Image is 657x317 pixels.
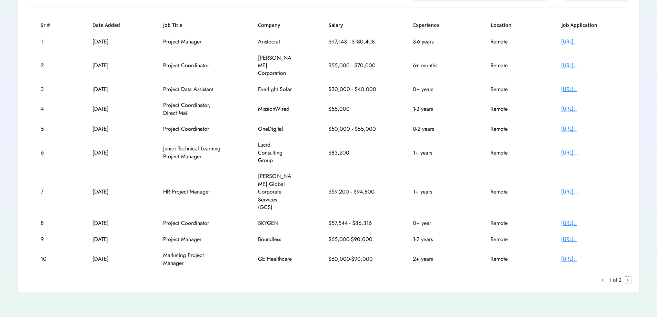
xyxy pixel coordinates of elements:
[561,236,616,243] div: [URL]..
[490,125,525,133] div: Remote
[328,255,377,263] div: $60,000-$90,000
[163,22,182,29] h6: Job Title
[258,219,292,227] div: SKYGEN
[561,86,616,93] div: [URL]..
[92,219,127,227] div: [DATE]
[92,188,127,196] div: [DATE]
[163,62,222,69] div: Project Coordinator
[163,251,222,267] div: Marketing Project Manager
[413,105,454,113] div: 1-3 years
[609,277,621,284] div: 1 of 2
[92,255,127,263] div: [DATE]
[490,149,525,157] div: Remote
[328,149,377,157] div: $83,200
[92,22,127,29] h6: Date Added
[413,38,454,46] div: 3-6 years
[92,62,127,69] div: [DATE]
[561,22,617,29] h6: Job Application
[41,219,56,227] div: 8
[413,149,454,157] div: 1+ years
[41,86,56,93] div: 3
[41,188,56,196] div: 7
[561,125,616,133] div: [URL]..
[490,236,525,243] div: Remote
[490,105,525,113] div: Remote
[490,62,525,69] div: Remote
[92,38,127,46] div: [DATE]
[328,105,377,113] div: $55,000
[328,86,377,93] div: $30,000 - $40,000
[41,38,56,46] div: 1
[329,22,377,29] h6: Salary
[163,101,222,117] div: Project Coordinator, Direct Mail
[258,172,292,211] div: [PERSON_NAME] Global Corporate Services (GCS)
[41,149,56,157] div: 6
[92,236,127,243] div: [DATE]
[41,105,56,113] div: 4
[163,219,222,227] div: Project Coordinator
[490,86,525,93] div: Remote
[328,219,377,227] div: $57,544 - $86,316
[490,38,525,46] div: Remote
[163,125,222,133] div: Project Coordinator
[490,255,525,263] div: Remote
[561,219,616,227] div: [URL]..
[328,62,377,69] div: $55,000 - $70,000
[561,255,616,263] div: [URL]..
[92,125,127,133] div: [DATE]
[163,86,222,93] div: Project Data Assistant
[258,255,292,263] div: GE Healthcare
[41,255,56,263] div: 10
[561,62,616,69] div: [URL]..
[413,125,454,133] div: 0-2 years
[163,188,222,196] div: HR Project Manager
[258,54,292,77] div: [PERSON_NAME] Corporation
[41,125,56,133] div: 5
[163,145,222,160] div: Junior Technical Learning Project Manager
[258,38,292,46] div: Aristocrat
[413,255,454,263] div: 2+ years
[41,62,56,69] div: 2
[328,38,377,46] div: $97,143 - $180,408
[92,86,127,93] div: [DATE]
[490,219,525,227] div: Remote
[561,188,616,196] div: [URL]...
[328,188,377,196] div: $59,200 - $94,800
[561,38,616,46] div: [URL]..
[163,38,222,46] div: Project Manager
[491,22,525,29] h6: Location
[258,86,292,93] div: Everlight Solar
[258,22,292,29] h6: Company
[413,236,454,243] div: 1-2 years
[561,105,616,113] div: [URL]..
[92,105,127,113] div: [DATE]
[92,149,127,157] div: [DATE]
[328,236,377,243] div: $65,000-$90,000
[561,149,616,157] div: [URL]...
[258,236,292,243] div: Boundless
[258,105,292,113] div: MissionWired
[258,125,292,133] div: OneDigital
[413,188,454,196] div: 1+ years
[413,219,454,227] div: 0+ year
[413,86,454,93] div: 0+ years
[599,277,606,284] button: keyboard_arrow_left
[624,277,631,284] button: chevron_right
[163,236,222,243] div: Project Manager
[490,188,525,196] div: Remote
[413,62,454,69] div: 6+ months
[41,236,56,243] div: 9
[258,141,292,164] div: Lucid Consulting Group
[41,22,56,29] h6: Sr #
[328,125,377,133] div: $50,000 - $55,000
[413,22,455,29] h6: Experience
